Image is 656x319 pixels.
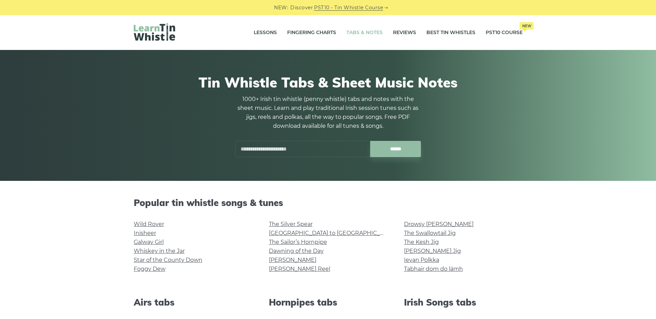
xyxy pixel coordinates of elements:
a: Foggy Dew [134,266,165,272]
a: Best Tin Whistles [426,24,475,41]
a: Wild Rover [134,221,164,227]
a: Lessons [254,24,277,41]
img: LearnTinWhistle.com [134,23,175,41]
a: Galway Girl [134,239,164,245]
h1: Tin Whistle Tabs & Sheet Music Notes [134,74,523,91]
a: Drowsy [PERSON_NAME] [404,221,474,227]
a: Dawning of the Day [269,248,324,254]
a: The Swallowtail Jig [404,230,456,236]
h2: Airs tabs [134,297,252,308]
a: [GEOGRAPHIC_DATA] to [GEOGRAPHIC_DATA] [269,230,396,236]
h2: Popular tin whistle songs & tunes [134,197,523,208]
a: Whiskey in the Jar [134,248,185,254]
a: PST10 CourseNew [486,24,523,41]
a: The Silver Spear [269,221,313,227]
a: Reviews [393,24,416,41]
a: The Kesh Jig [404,239,439,245]
a: [PERSON_NAME] Jig [404,248,461,254]
a: Tabhair dom do lámh [404,266,463,272]
a: [PERSON_NAME] [269,257,316,263]
a: [PERSON_NAME] Reel [269,266,330,272]
h2: Irish Songs tabs [404,297,523,308]
span: New [519,22,534,30]
a: The Sailor’s Hornpipe [269,239,327,245]
a: Star of the County Down [134,257,202,263]
a: Tabs & Notes [346,24,383,41]
a: Inisheer [134,230,156,236]
a: Fingering Charts [287,24,336,41]
a: Ievan Polkka [404,257,439,263]
h2: Hornpipes tabs [269,297,387,308]
p: 1000+ Irish tin whistle (penny whistle) tabs and notes with the sheet music. Learn and play tradi... [235,95,421,131]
